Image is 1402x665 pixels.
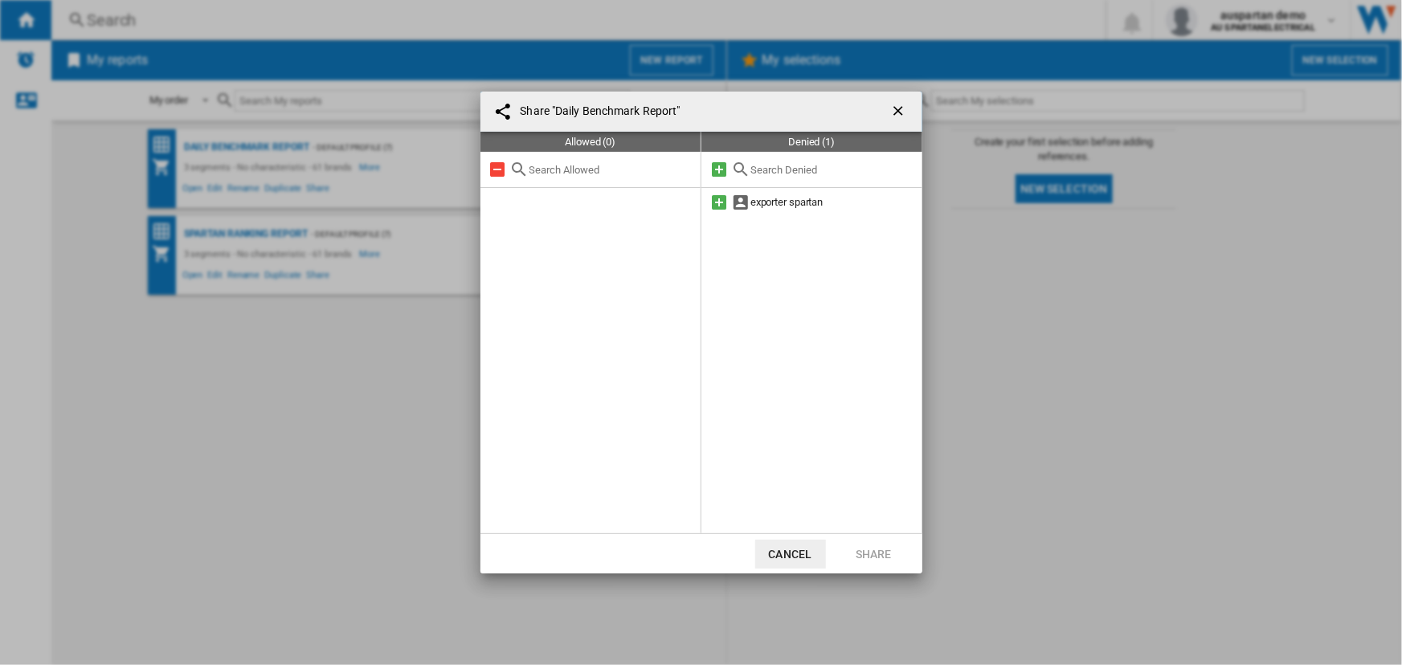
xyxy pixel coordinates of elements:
input: Search Denied [750,164,914,176]
ng-md-icon: getI18NText('BUTTONS.CLOSE_DIALOG') [890,103,909,122]
div: exporter spartan [750,192,922,212]
div: Allowed (0) [480,132,701,152]
md-icon: Remove all [488,160,508,179]
button: Share [839,540,909,569]
md-icon: Add all [709,160,729,179]
div: Denied (1) [701,132,922,152]
button: getI18NText('BUTTONS.CLOSE_DIALOG') [884,96,916,128]
input: Search Allowed [529,164,693,176]
h4: Share "Daily Benchmark Report" [513,104,681,120]
button: Cancel [755,540,826,569]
